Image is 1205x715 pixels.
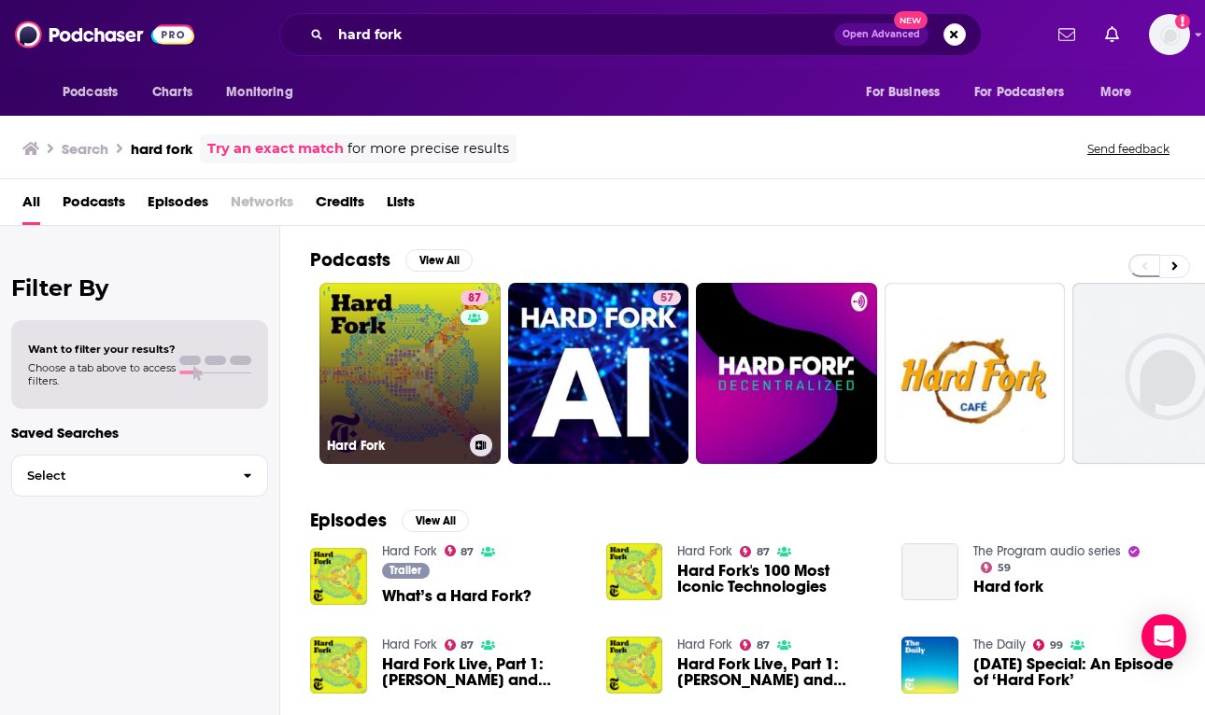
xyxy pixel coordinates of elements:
[757,641,770,650] span: 87
[461,641,474,650] span: 87
[327,438,462,454] h3: Hard Fork
[279,13,982,56] div: Search podcasts, credits, & more...
[677,563,879,595] a: Hard Fork's 100 Most Iconic Technologies
[15,17,194,52] img: Podchaser - Follow, Share and Rate Podcasts
[63,187,125,225] a: Podcasts
[894,11,928,29] span: New
[1100,79,1132,105] span: More
[11,274,268,301] h2: Filter By
[901,543,958,600] a: Hard fork
[962,75,1091,110] button: open menu
[740,546,770,557] a: 87
[11,424,268,442] p: Saved Searches
[973,656,1175,688] span: [DATE] Special: An Episode of ‘Hard Fork’
[606,637,663,694] img: Hard Fork Live, Part 1: Sam Altman and Brad Lightcap of OpenAI
[140,75,204,110] a: Charts
[1149,14,1190,55] img: User Profile
[973,656,1175,688] a: Sunday Special: An Episode of ‘Hard Fork’
[901,637,958,694] img: Sunday Special: An Episode of ‘Hard Fork’
[973,637,1026,652] a: The Daily
[213,75,317,110] button: open menu
[148,187,208,225] a: Episodes
[1149,14,1190,55] button: Show profile menu
[974,79,1064,105] span: For Podcasters
[331,20,834,49] input: Search podcasts, credits, & more...
[152,79,192,105] span: Charts
[347,138,509,160] span: for more precise results
[1175,14,1190,29] svg: Add a profile image
[677,656,879,688] span: Hard Fork Live, Part 1: [PERSON_NAME] and [PERSON_NAME] of OpenAI
[310,548,367,605] img: What’s a Hard Fork?
[50,75,142,110] button: open menu
[319,283,501,464] a: 87Hard Fork
[677,656,879,688] a: Hard Fork Live, Part 1: Sam Altman and Brad Lightcap of OpenAI
[382,656,584,688] a: Hard Fork Live, Part 1: Sam Altman and Brad Lightcap of OpenAI
[131,140,192,158] h3: hard fork
[653,290,681,305] a: 57
[12,470,228,482] span: Select
[445,639,475,651] a: 87
[1149,14,1190,55] span: Logged in as vjacobi
[310,509,387,532] h2: Episodes
[1098,19,1127,50] a: Show notifications dropdown
[387,187,415,225] a: Lists
[382,637,437,652] a: Hard Fork
[1087,75,1155,110] button: open menu
[11,455,268,497] button: Select
[310,637,367,694] img: Hard Fork Live, Part 1: Sam Altman and Brad Lightcap of OpenAI
[310,248,473,272] a: PodcastsView All
[973,579,1043,595] a: Hard fork
[1050,641,1063,650] span: 99
[866,79,940,105] span: For Business
[382,588,532,604] a: What’s a Hard Fork?
[606,543,663,600] a: Hard Fork's 100 Most Iconic Technologies
[382,656,584,688] span: Hard Fork Live, Part 1: [PERSON_NAME] and [PERSON_NAME] of OpenAI
[998,564,1011,572] span: 59
[28,343,176,356] span: Want to filter your results?
[63,79,118,105] span: Podcasts
[382,543,437,559] a: Hard Fork
[461,548,474,556] span: 87
[22,187,40,225] a: All
[310,509,469,532] a: EpisodesView All
[405,249,473,272] button: View All
[207,138,344,160] a: Try an exact match
[28,361,176,387] span: Choose a tab above to access filters.
[1082,141,1175,157] button: Send feedback
[757,548,770,556] span: 87
[660,289,673,308] span: 57
[843,30,920,39] span: Open Advanced
[677,543,732,559] a: Hard Fork
[508,283,689,464] a: 57
[981,562,1011,573] a: 59
[834,23,929,46] button: Open AdvancedNew
[1141,614,1186,659] div: Open Intercom Messenger
[310,248,390,272] h2: Podcasts
[390,565,421,576] span: Trailer
[231,187,293,225] span: Networks
[316,187,364,225] a: Credits
[740,639,770,651] a: 87
[461,290,489,305] a: 87
[1033,639,1063,651] a: 99
[402,510,469,532] button: View All
[1051,19,1083,50] a: Show notifications dropdown
[468,289,481,308] span: 87
[973,543,1121,559] a: The Program audio series
[677,637,732,652] a: Hard Fork
[62,140,108,158] h3: Search
[226,79,292,105] span: Monitoring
